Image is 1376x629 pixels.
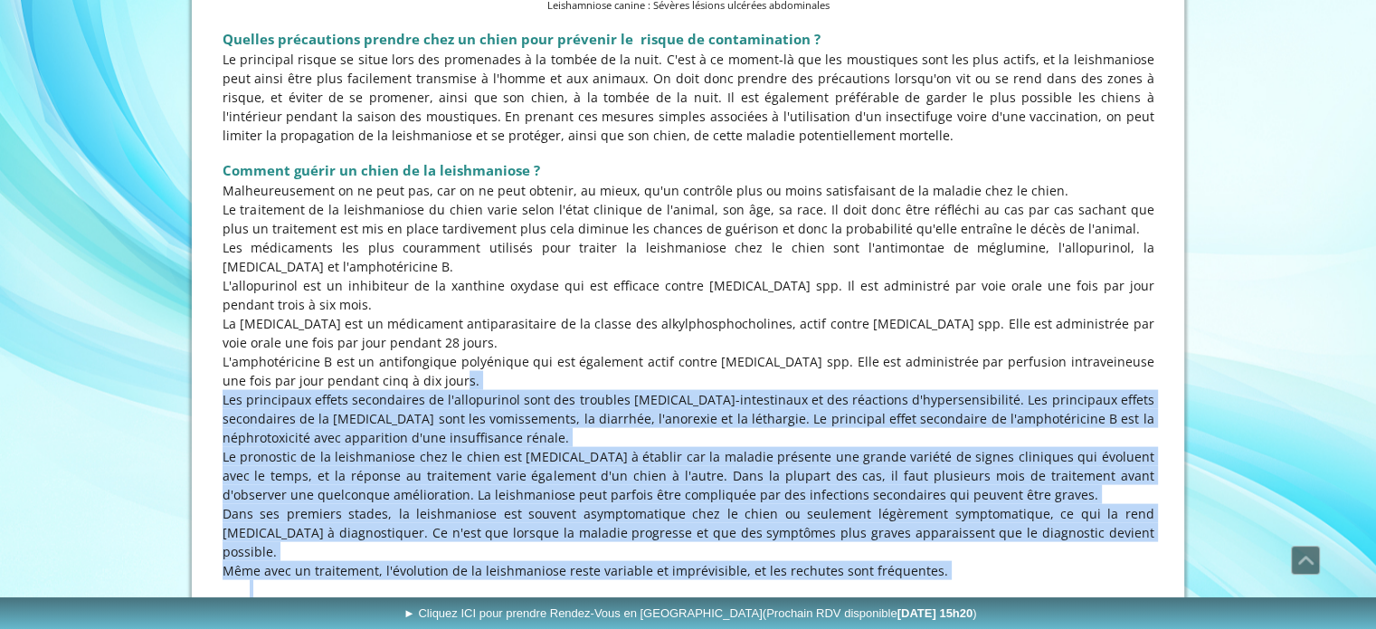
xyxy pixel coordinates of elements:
strong: Comment guérir un chien de la leishmaniose ? [223,161,540,179]
p: Le principal risque se situe lors des promenades à la tombée de la nuit. C'est à ce moment-là que... [223,50,1154,145]
strong: Quelles précautions prendre chez un chien pour prévenir le risque de contamination ? [223,30,821,48]
b: [DATE] 15h20 [897,606,973,620]
p: Dans ses premiers stades, la leishmaniose est souvent asymptomatique chez le chien ou seulement l... [223,504,1154,561]
p: Le pronostic de la leishmaniose chez le chien est [MEDICAL_DATA] à établir car la maladie présent... [223,447,1154,504]
span: ► Cliquez ICI pour prendre Rendez-Vous en [GEOGRAPHIC_DATA] [403,606,977,620]
p: Malheureusement on ne peut pas, car on ne peut obtenir, au mieux, qu'un contrôle plus ou moins sa... [223,181,1154,200]
p: La [MEDICAL_DATA] est un médicament antiparasitaire de la classe des alkylphosphocholines, actif ... [223,314,1154,352]
p: Les principaux effets secondaires de l'allopurinol sont des troubles [MEDICAL_DATA]-intestinaux e... [223,390,1154,447]
p: Le traitement de la leishmaniose du chien varie selon l'état clinique de l'animal, son âge, sa ra... [223,200,1154,238]
span: Défiler vers le haut [1292,547,1319,574]
p: L'amphotéricine B est un antifongique polyénique qui est également actif contre [MEDICAL_DATA] sp... [223,352,1154,390]
p: Même avec un traitement, l'évolution de la leishmaniose reste variable et imprévisible, et les re... [223,561,1154,580]
p: Les médicaments les plus couramment utilisés pour traiter la leishmaniose chez le chien sont l'an... [223,238,1154,276]
p: L'allopurinol est un inhibiteur de la xanthine oxydase qui est efficace contre [MEDICAL_DATA] spp... [223,276,1154,314]
span: (Prochain RDV disponible ) [763,606,977,620]
a: Défiler vers le haut [1291,546,1320,575]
